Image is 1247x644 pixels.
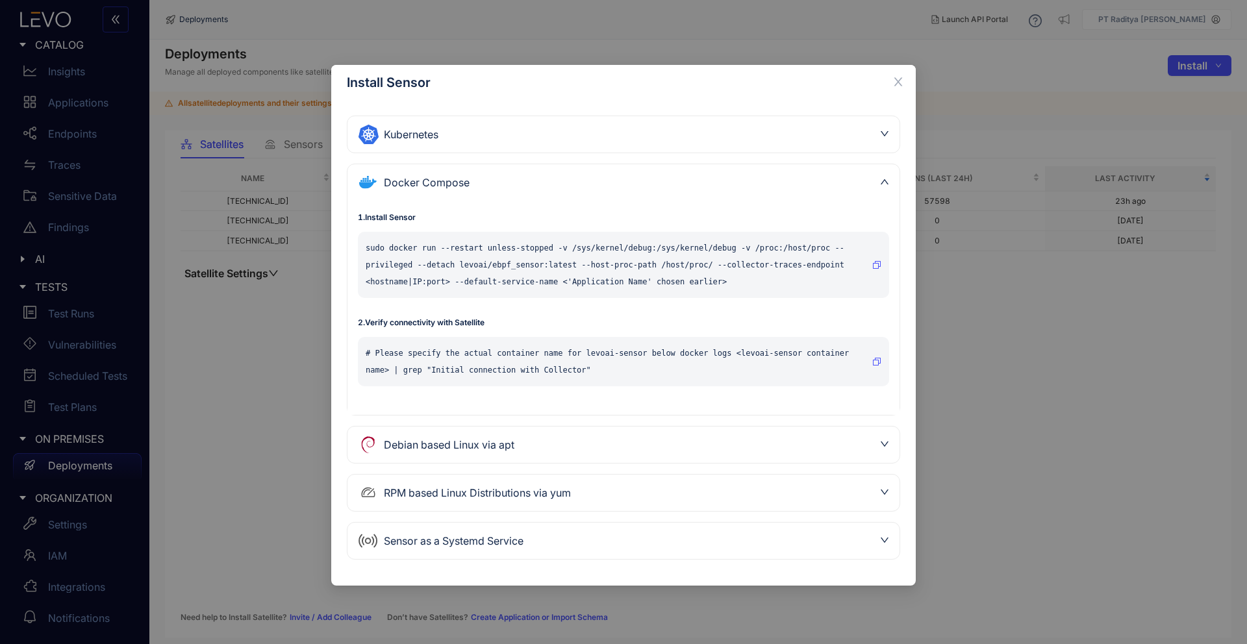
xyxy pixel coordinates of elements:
[880,129,889,138] span: down
[892,76,904,88] span: close
[358,434,874,455] div: Debian based Linux via apt
[358,124,874,145] div: Kubernetes
[358,211,889,224] p: 1 . Install Sensor
[366,240,867,290] p: sudo docker run --restart unless-stopped -v /sys/kernel/debug:/sys/kernel/debug -v /proc:/host/pr...
[366,345,867,378] p: # Please specify the actual container name for levoai-sensor below docker logs <levoai-sensor con...
[358,172,874,193] div: Docker Compose
[881,65,916,100] button: Close
[880,177,889,186] span: down
[347,75,900,90] div: Install Sensor
[880,536,889,545] span: down
[358,482,874,503] div: RPM based Linux Distributions via yum
[880,488,889,497] span: down
[358,530,874,551] div: Sensor as a Systemd Service
[358,316,889,329] p: 2 . Verify connectivity with Satellite
[880,440,889,449] span: down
